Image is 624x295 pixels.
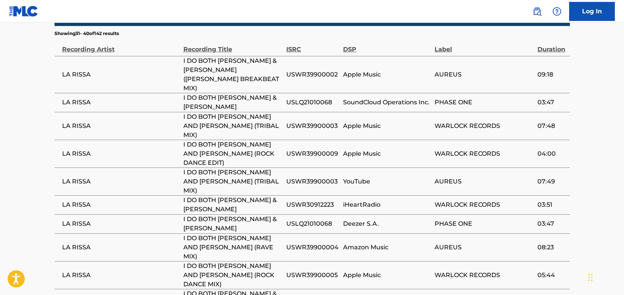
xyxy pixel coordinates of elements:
span: USWR39900005 [286,271,339,280]
span: SoundCloud Operations Inc. [343,98,431,107]
a: Log In [569,2,615,21]
div: Label [435,37,534,54]
span: AUREUS [435,177,534,186]
span: USLQ21010068 [286,219,339,228]
span: USWR30912223 [286,200,339,209]
span: WARLOCK RECORDS [435,271,534,280]
span: I DO BOTH [PERSON_NAME] AND [PERSON_NAME] (TRIBAL MIX) [183,168,282,195]
div: DSP [343,37,431,54]
span: USWR39900004 [286,243,339,252]
span: I DO BOTH [PERSON_NAME] AND [PERSON_NAME] (RAVE MIX) [183,234,282,261]
span: USWR39900009 [286,149,339,158]
span: Deezer S.A. [343,219,431,228]
span: LA RISSA [62,98,180,107]
span: 05:44 [537,271,566,280]
div: Recording Title [183,37,282,54]
span: 04:00 [537,149,566,158]
span: I DO BOTH [PERSON_NAME] & [PERSON_NAME] [183,93,282,112]
span: USLQ21010068 [286,98,339,107]
span: Apple Music [343,271,431,280]
span: USWR39900002 [286,70,339,79]
span: I DO BOTH [PERSON_NAME] & [PERSON_NAME] [183,196,282,214]
span: LA RISSA [62,149,180,158]
span: USWR39900003 [286,177,339,186]
span: LA RISSA [62,200,180,209]
span: LA RISSA [62,243,180,252]
span: LA RISSA [62,219,180,228]
span: WARLOCK RECORDS [435,149,534,158]
a: Public Search [529,4,545,19]
span: Apple Music [343,149,431,158]
span: 03:47 [537,219,566,228]
span: iHeartRadio [343,200,431,209]
span: PHASE ONE [435,219,534,228]
span: I DO BOTH [PERSON_NAME] & [PERSON_NAME] ([PERSON_NAME] BREAKBEAT MIX) [183,56,282,93]
span: AUREUS [435,243,534,252]
span: I DO BOTH [PERSON_NAME] AND [PERSON_NAME] (TRIBAL MIX) [183,112,282,140]
span: LA RISSA [62,271,180,280]
span: 08:23 [537,243,566,252]
span: 09:18 [537,70,566,79]
span: LA RISSA [62,121,180,131]
img: MLC Logo [9,6,38,17]
span: Apple Music [343,121,431,131]
span: AUREUS [435,70,534,79]
iframe: Chat Widget [586,258,624,295]
span: LA RISSA [62,70,180,79]
span: I DO BOTH [PERSON_NAME] & [PERSON_NAME] [183,215,282,233]
p: Showing 31 - 40 of 142 results [55,30,119,37]
span: 07:48 [537,121,566,131]
span: Amazon Music [343,243,431,252]
div: Duration [537,37,566,54]
span: WARLOCK RECORDS [435,121,534,131]
span: PHASE ONE [435,98,534,107]
span: Apple Music [343,70,431,79]
img: help [552,7,561,16]
div: ISRC [286,37,339,54]
span: WARLOCK RECORDS [435,200,534,209]
div: Drag [588,266,593,289]
img: search [533,7,542,16]
span: YouTube [343,177,431,186]
div: Recording Artist [62,37,180,54]
div: Help [549,4,565,19]
span: 07:49 [537,177,566,186]
span: LA RISSA [62,177,180,186]
span: 03:51 [537,200,566,209]
span: USWR39900003 [286,121,339,131]
span: 03:47 [537,98,566,107]
span: I DO BOTH [PERSON_NAME] AND [PERSON_NAME] (ROCK DANCE EDIT) [183,140,282,167]
span: I DO BOTH [PERSON_NAME] AND [PERSON_NAME] (ROCK DANCE MIX) [183,262,282,289]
